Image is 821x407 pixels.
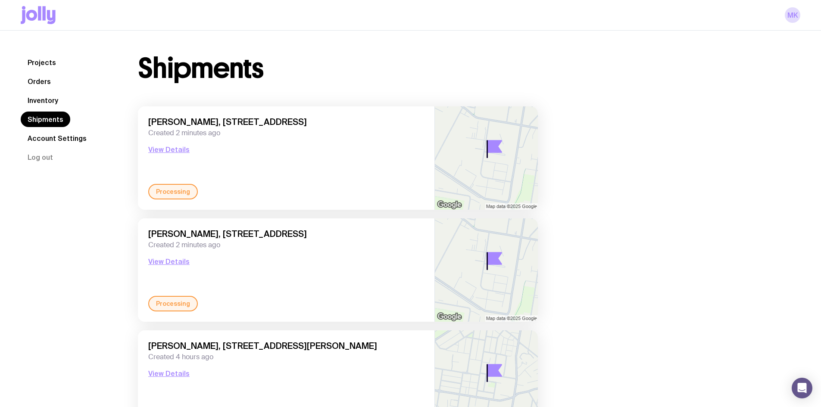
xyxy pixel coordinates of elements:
span: Created 2 minutes ago [148,129,424,137]
img: staticmap [435,218,538,322]
button: View Details [148,368,190,379]
button: View Details [148,256,190,267]
a: Orders [21,74,58,89]
button: View Details [148,144,190,155]
span: [PERSON_NAME], [STREET_ADDRESS] [148,229,424,239]
img: staticmap [435,106,538,210]
button: Log out [21,149,60,165]
a: Projects [21,55,63,70]
a: Inventory [21,93,65,108]
div: Processing [148,184,198,199]
span: Created 2 minutes ago [148,241,424,249]
span: [PERSON_NAME], [STREET_ADDRESS] [148,117,424,127]
div: Open Intercom Messenger [792,378,812,398]
span: Created 4 hours ago [148,353,424,361]
a: MK [785,7,800,23]
h1: Shipments [138,55,263,82]
a: Account Settings [21,130,94,146]
a: Shipments [21,112,70,127]
span: [PERSON_NAME], [STREET_ADDRESS][PERSON_NAME] [148,341,424,351]
div: Processing [148,296,198,311]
